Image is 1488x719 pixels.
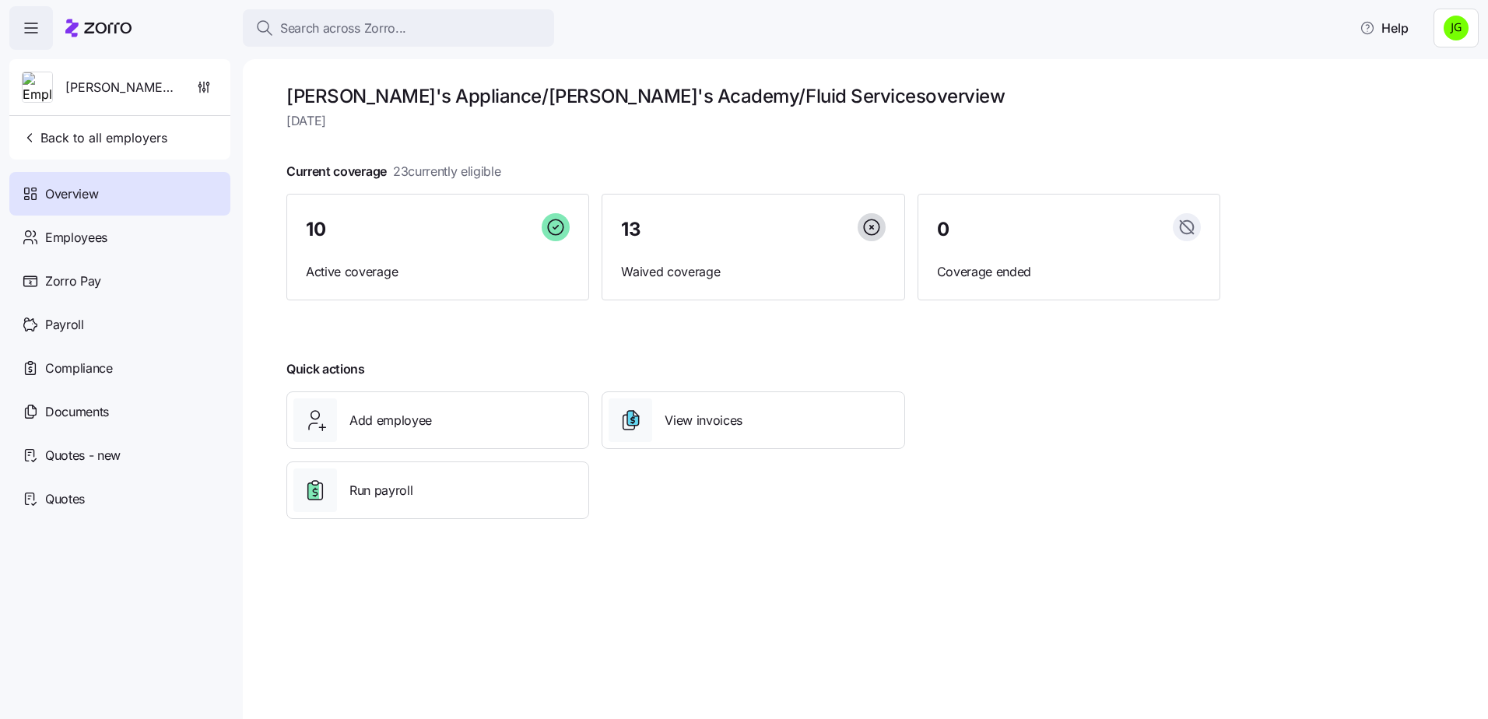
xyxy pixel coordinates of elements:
h1: [PERSON_NAME]'s Appliance/[PERSON_NAME]'s Academy/Fluid Services overview [286,84,1220,108]
span: [PERSON_NAME]'s Appliance/[PERSON_NAME]'s Academy/Fluid Services [65,78,177,97]
span: Current coverage [286,162,501,181]
button: Back to all employers [16,122,174,153]
img: Employer logo [23,72,52,103]
span: Waived coverage [621,262,885,282]
span: Active coverage [306,262,570,282]
span: Quick actions [286,359,365,379]
span: Coverage ended [937,262,1201,282]
a: Quotes [9,477,230,521]
button: Search across Zorro... [243,9,554,47]
span: 23 currently eligible [393,162,501,181]
span: Zorro Pay [45,272,101,291]
a: Overview [9,172,230,216]
a: Zorro Pay [9,259,230,303]
a: Compliance [9,346,230,390]
span: 10 [306,220,325,239]
span: Run payroll [349,481,412,500]
span: Add employee [349,411,432,430]
span: Search across Zorro... [280,19,406,38]
img: a4774ed6021b6d0ef619099e609a7ec5 [1444,16,1469,40]
span: Compliance [45,359,113,378]
span: Back to all employers [22,128,167,147]
span: Payroll [45,315,84,335]
a: Payroll [9,303,230,346]
a: Quotes - new [9,433,230,477]
span: Quotes [45,489,85,509]
span: View invoices [665,411,742,430]
a: Employees [9,216,230,259]
a: Documents [9,390,230,433]
span: 13 [621,220,640,239]
span: Help [1360,19,1409,37]
button: Help [1347,12,1421,44]
span: Documents [45,402,109,422]
span: Employees [45,228,107,247]
span: 0 [937,220,949,239]
span: [DATE] [286,111,1220,131]
span: Overview [45,184,98,204]
span: Quotes - new [45,446,121,465]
